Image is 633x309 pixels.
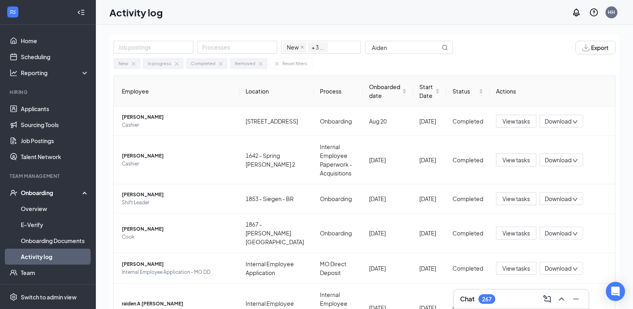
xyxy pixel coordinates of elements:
div: [DATE] [419,194,440,203]
span: Internal Employee Application - MO DD [122,268,233,276]
span: View tasks [502,155,530,164]
th: Location [239,76,314,107]
a: Activity log [21,249,89,265]
td: Internal Employee Application [239,253,314,284]
span: down [572,266,578,272]
div: [DATE] [369,264,407,273]
th: Onboarded date [363,76,413,107]
div: HH [608,9,615,16]
div: Onboarding [21,189,82,197]
svg: Settings [10,293,18,301]
span: Download [545,195,571,203]
svg: Analysis [10,69,18,77]
th: Actions [490,76,615,107]
span: Onboarded date [369,82,401,100]
a: Sourcing Tools [21,117,89,133]
button: Export [575,41,615,54]
svg: Minimize [571,294,581,304]
a: Team [21,265,89,281]
span: down [572,197,578,202]
svg: MagnifyingGlass [442,44,448,51]
div: [DATE] [419,229,440,237]
td: 1867 - [PERSON_NAME][GEOGRAPHIC_DATA] [239,213,314,253]
span: View tasks [502,194,530,203]
div: Open Intercom Messenger [606,282,625,301]
span: + 3 ... [308,42,328,52]
div: [DATE] [369,229,407,237]
td: Onboarding [314,184,363,213]
button: View tasks [496,227,536,239]
div: Completed [452,194,483,203]
svg: ComposeMessage [542,294,552,304]
div: [DATE] [369,155,407,164]
th: Start Date [413,76,446,107]
h1: Activity log [109,6,163,19]
a: Scheduling [21,49,89,65]
div: Completed [452,117,483,126]
td: MO Direct Deposit [314,253,363,284]
a: Applicants [21,101,89,117]
div: [DATE] [419,117,440,126]
button: Minimize [570,293,582,305]
button: View tasks [496,154,536,166]
td: 1853 - Siegen - BR [239,184,314,213]
h3: Chat [460,295,474,303]
span: [PERSON_NAME] [122,152,233,160]
span: Start Date [419,82,434,100]
div: Switch to admin view [21,293,77,301]
th: Status [446,76,490,107]
span: Download [545,117,571,126]
span: Cashier [122,121,233,129]
svg: ChevronUp [557,294,566,304]
button: ChevronUp [555,293,568,305]
span: Export [591,45,609,50]
div: Removed [235,60,255,67]
svg: WorkstreamLogo [9,8,17,16]
span: Download [545,156,571,164]
div: [DATE] [369,194,407,203]
svg: Notifications [571,8,581,17]
span: Cook [122,233,233,241]
span: View tasks [502,117,530,126]
td: 1642 - Spring [PERSON_NAME] 2 [239,136,314,184]
span: raiden A [PERSON_NAME] [122,300,233,308]
div: Reporting [21,69,89,77]
span: down [572,231,578,237]
a: DocumentsCrown [21,281,89,297]
a: E-Verify [21,217,89,233]
div: Completed [452,155,483,164]
span: + 3 ... [312,43,324,52]
span: [PERSON_NAME] [122,225,233,233]
span: down [572,158,578,163]
div: [DATE] [419,264,440,273]
div: [DATE] [419,155,440,164]
div: Reset filters [282,60,308,67]
svg: Collapse [77,8,85,16]
div: Completed [452,229,483,237]
a: Talent Network [21,149,89,165]
div: Team Management [10,173,87,179]
span: View tasks [502,264,530,273]
span: down [572,119,578,125]
a: Job Postings [21,133,89,149]
span: Status [452,87,477,96]
span: [PERSON_NAME] [122,113,233,121]
div: Aug 20 [369,117,407,126]
svg: QuestionInfo [589,8,599,17]
div: 267 [482,296,492,303]
button: View tasks [496,192,536,205]
a: Home [21,33,89,49]
button: View tasks [496,115,536,128]
div: New [119,60,128,67]
span: New [287,43,299,52]
div: Completed [191,60,215,67]
svg: UserCheck [10,189,18,197]
span: close [300,45,304,49]
span: Download [545,229,571,237]
div: In progress [148,60,171,67]
span: Download [545,264,571,273]
a: Overview [21,201,89,217]
button: ComposeMessage [541,293,554,305]
span: New [283,42,306,52]
span: [PERSON_NAME] [122,191,233,199]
